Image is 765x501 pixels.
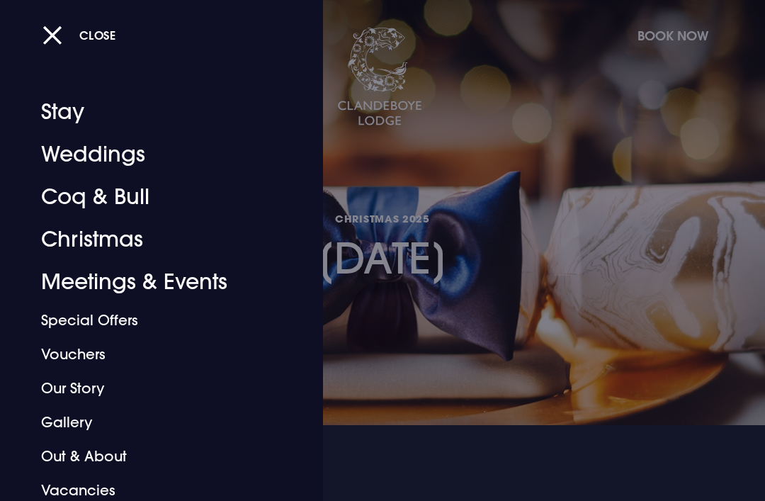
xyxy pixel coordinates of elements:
a: Christmas [41,218,263,261]
button: Close [42,21,116,50]
a: Our Story [41,371,263,405]
a: Meetings & Events [41,261,263,303]
a: Stay [41,91,263,133]
a: Vouchers [41,337,263,371]
a: Coq & Bull [41,176,263,218]
a: Special Offers [41,303,263,337]
a: Out & About [41,439,263,473]
a: Weddings [41,133,263,176]
span: Close [79,28,116,43]
a: Gallery [41,405,263,439]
